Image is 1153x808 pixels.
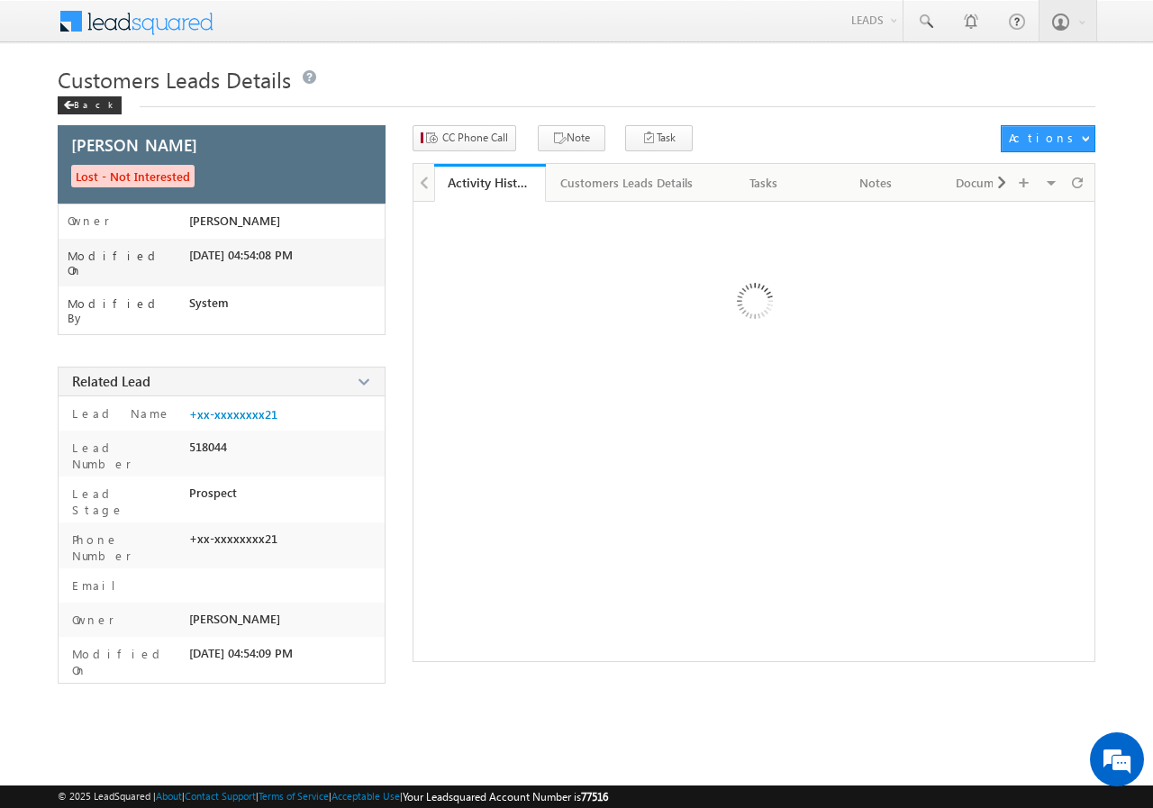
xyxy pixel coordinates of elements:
[71,165,195,187] span: Lost - Not Interested
[68,249,189,277] label: Modified On
[189,646,293,660] span: [DATE] 04:54:09 PM
[434,164,546,202] a: Activity History
[189,407,277,422] a: +xx-xxxxxxxx21
[581,790,608,803] span: 77516
[68,440,181,472] label: Lead Number
[413,125,516,151] button: CC Phone Call
[189,248,293,262] span: [DATE] 04:54:08 PM
[1009,130,1080,146] div: Actions
[58,788,608,805] span: © 2025 LeadSquared | | | | |
[68,296,189,325] label: Modified By
[68,213,110,228] label: Owner
[71,137,197,153] span: [PERSON_NAME]
[68,612,114,628] label: Owner
[189,531,277,546] span: +xx-xxxxxxxx21
[331,790,400,802] a: Acceptable Use
[932,164,1044,202] a: Documents
[68,405,171,422] label: Lead Name
[546,164,709,202] a: Customers Leads Details
[442,130,508,146] span: CC Phone Call
[723,172,804,194] div: Tasks
[403,790,608,803] span: Your Leadsquared Account Number is
[68,577,130,594] label: Email
[189,486,237,500] span: Prospect
[72,372,150,390] span: Related Lead
[189,295,229,310] span: System
[434,164,546,200] li: Activity History
[821,164,932,202] a: Notes
[58,96,122,114] div: Back
[625,125,693,151] button: Task
[660,211,847,397] img: Loading ...
[189,612,280,626] span: [PERSON_NAME]
[68,486,181,518] label: Lead Stage
[185,790,256,802] a: Contact Support
[709,164,821,202] a: Tasks
[1001,125,1095,152] button: Actions
[156,790,182,802] a: About
[68,646,181,678] label: Modified On
[259,790,329,802] a: Terms of Service
[189,440,227,454] span: 518044
[947,172,1028,194] div: Documents
[560,172,693,194] div: Customers Leads Details
[448,174,532,191] div: Activity History
[538,125,605,151] button: Note
[68,531,181,564] label: Phone Number
[189,213,280,228] span: [PERSON_NAME]
[835,172,916,194] div: Notes
[58,65,291,94] span: Customers Leads Details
